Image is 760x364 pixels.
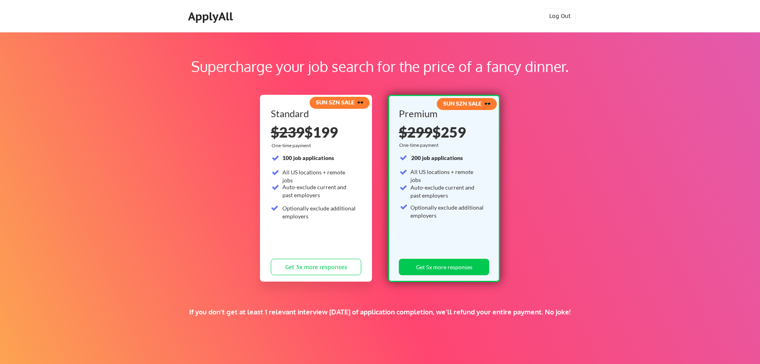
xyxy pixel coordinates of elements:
div: One-time payment [399,142,441,148]
strong: 200 job applications [411,154,463,161]
div: If you don't get at least 1 relevant interview [DATE] of application completion, we'll refund you... [139,308,621,316]
div: ApplyAll [188,10,235,23]
strong: SUN SZN SALE 🕶️ [443,100,491,107]
div: All US locations + remote jobs [410,168,484,184]
s: $239 [271,123,304,141]
button: Get 3x more responses [271,259,361,275]
div: One-time payment [272,142,313,149]
div: $259 [399,125,486,139]
div: Auto-exclude current and past employers [410,184,484,199]
div: Optionally exclude additional employers [410,204,484,219]
s: $299 [399,123,432,141]
div: Supercharge your job search for the price of a fancy dinner. [51,56,709,77]
div: Standard [271,109,358,118]
div: Premium [399,109,486,118]
div: Auto-exclude current and past employers [282,183,356,199]
div: Optionally exclude additional employers [282,204,356,220]
strong: 100 job applications [282,154,334,161]
button: Log Out [544,8,576,24]
div: $199 [271,125,361,139]
strong: SUN SZN SALE 🕶️ [316,99,364,106]
button: Get 5x more responses [399,259,489,275]
div: All US locations + remote jobs [282,168,356,184]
